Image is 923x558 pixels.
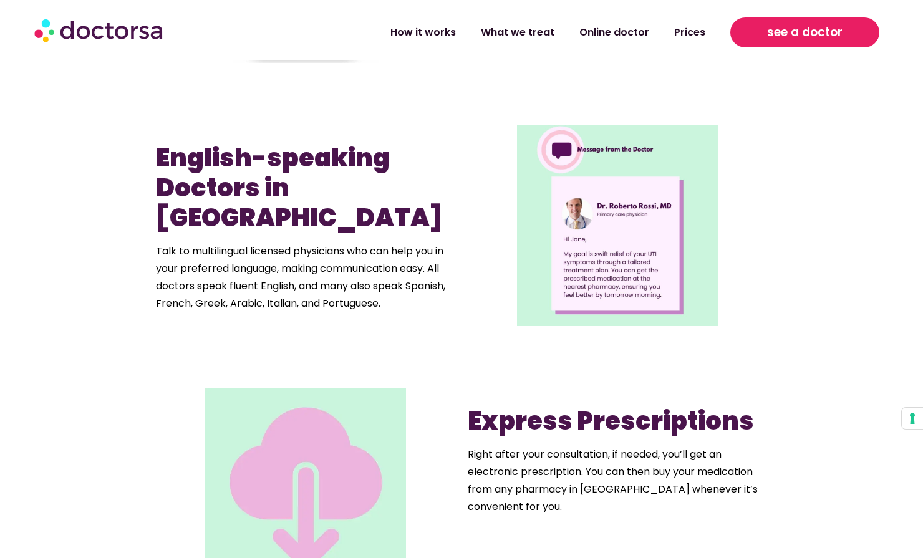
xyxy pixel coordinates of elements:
b: English-speaking Doctors in [GEOGRAPHIC_DATA] [156,140,443,235]
span: see a doctor [767,22,843,42]
p: Talk to multilingual licensed physicians who can help you in your preferred language, making comm... [156,243,455,312]
a: What we treat [468,18,567,47]
a: Prices [662,18,718,47]
a: Online doctor [567,18,662,47]
a: see a doctor [730,17,879,47]
b: Express Prescriptions [468,403,754,438]
p: Right after your consultation, if needed, you’ll get an electronic prescription. You can then buy... [468,446,767,516]
nav: Menu [244,18,718,47]
button: Your consent preferences for tracking technologies [902,408,923,429]
a: How it works [378,18,468,47]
